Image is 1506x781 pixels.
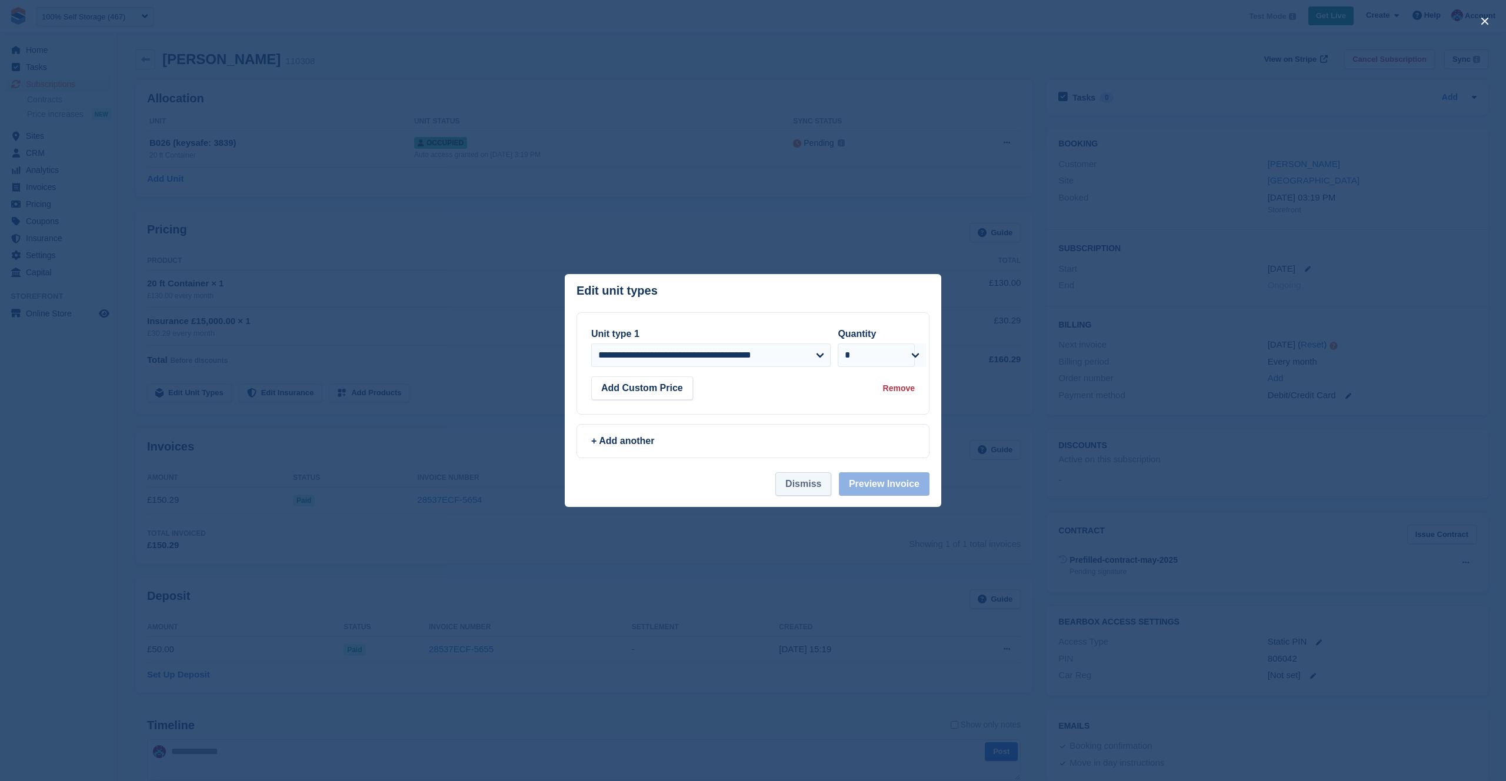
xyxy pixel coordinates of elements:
[577,284,658,298] p: Edit unit types
[883,382,915,395] div: Remove
[591,329,639,339] label: Unit type 1
[1475,12,1494,31] button: close
[577,424,929,458] a: + Add another
[591,434,915,448] div: + Add another
[775,472,831,496] button: Dismiss
[591,376,693,400] button: Add Custom Price
[839,472,929,496] button: Preview Invoice
[838,329,876,339] label: Quantity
